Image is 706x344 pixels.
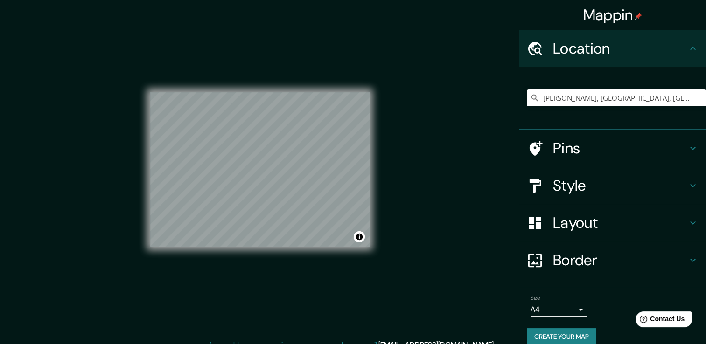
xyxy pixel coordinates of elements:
[553,213,687,232] h4: Layout
[553,176,687,195] h4: Style
[519,167,706,204] div: Style
[527,89,706,106] input: Pick your city or area
[531,302,587,317] div: A4
[553,39,687,58] h4: Location
[635,13,642,20] img: pin-icon.png
[519,130,706,167] div: Pins
[583,6,643,24] h4: Mappin
[519,30,706,67] div: Location
[553,251,687,269] h4: Border
[519,241,706,279] div: Border
[150,92,370,247] canvas: Map
[553,139,687,158] h4: Pins
[531,294,540,302] label: Size
[623,308,696,334] iframe: Help widget launcher
[519,204,706,241] div: Layout
[354,231,365,242] button: Toggle attribution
